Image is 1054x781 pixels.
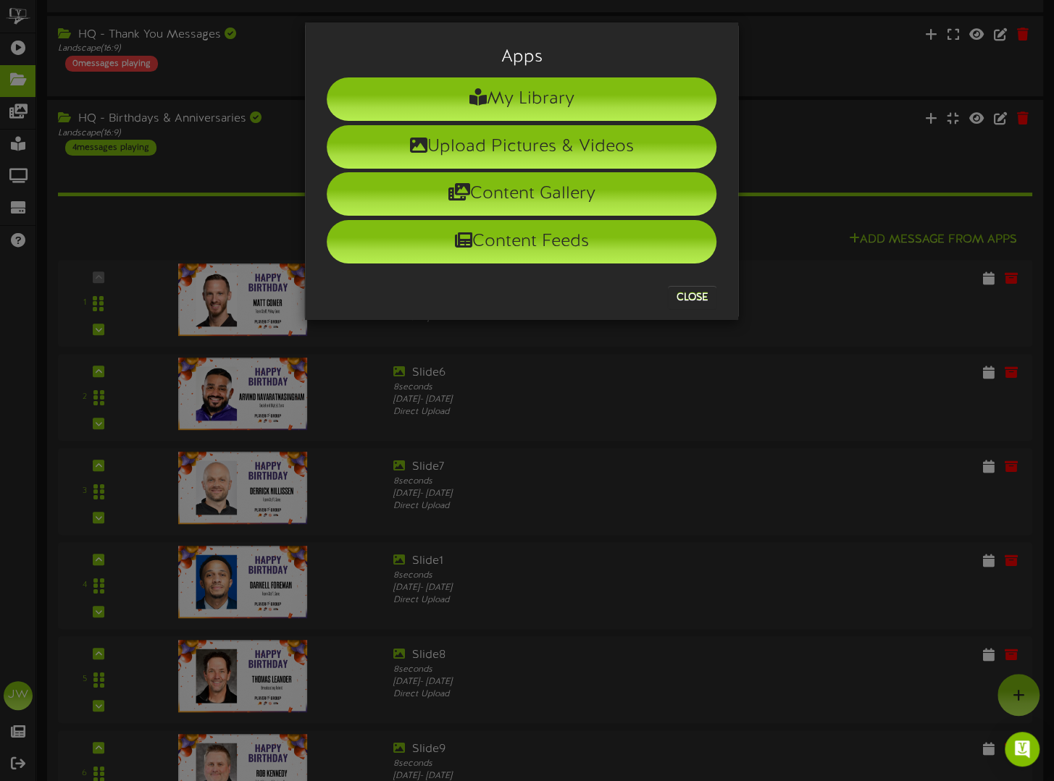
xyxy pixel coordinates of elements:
li: Content Gallery [327,172,716,216]
div: Open Intercom Messenger [1005,732,1040,767]
h3: Apps [327,48,716,67]
li: Upload Pictures & Videos [327,125,716,169]
li: Content Feeds [327,220,716,263]
li: My Library [327,77,716,121]
button: Close [668,286,716,309]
